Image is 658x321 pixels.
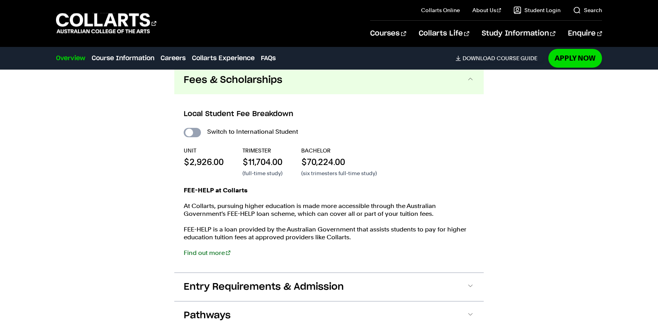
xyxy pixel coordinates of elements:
[548,49,602,67] a: Apply Now
[207,126,298,137] label: Switch to International Student
[370,21,406,47] a: Courses
[174,66,484,94] button: Fees & Scholarships
[184,202,474,218] p: At Collarts, pursuing higher education is made more accessible through the Australian Government’...
[482,21,555,47] a: Study Information
[472,6,501,14] a: About Us
[456,55,544,62] a: DownloadCourse Guide
[56,12,156,34] div: Go to homepage
[261,54,276,63] a: FAQs
[513,6,560,14] a: Student Login
[301,147,377,154] p: BACHELOR
[184,281,344,293] span: Entry Requirements & Admission
[242,147,282,154] p: TRIMESTER
[92,54,154,63] a: Course Information
[174,273,484,301] button: Entry Requirements & Admission
[463,55,495,62] span: Download
[573,6,602,14] a: Search
[184,226,474,241] p: FEE-HELP is a loan provided by the Australian Government that assists students to pay for higher ...
[568,21,602,47] a: Enquire
[184,156,224,168] p: $2,926.00
[161,54,186,63] a: Careers
[56,54,85,63] a: Overview
[184,147,224,154] p: UNIT
[184,109,474,119] h3: Local Student Fee Breakdown
[192,54,255,63] a: Collarts Experience
[421,6,460,14] a: Collarts Online
[184,249,230,256] a: Find out more
[419,21,469,47] a: Collarts Life
[184,74,282,86] span: Fees & Scholarships
[301,156,377,168] p: $70,224.00
[301,169,377,177] p: (six trimesters full-time study)
[242,156,282,168] p: $11,704.00
[184,187,248,194] strong: FEE-HELP at Collarts
[242,169,282,177] p: (full-time study)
